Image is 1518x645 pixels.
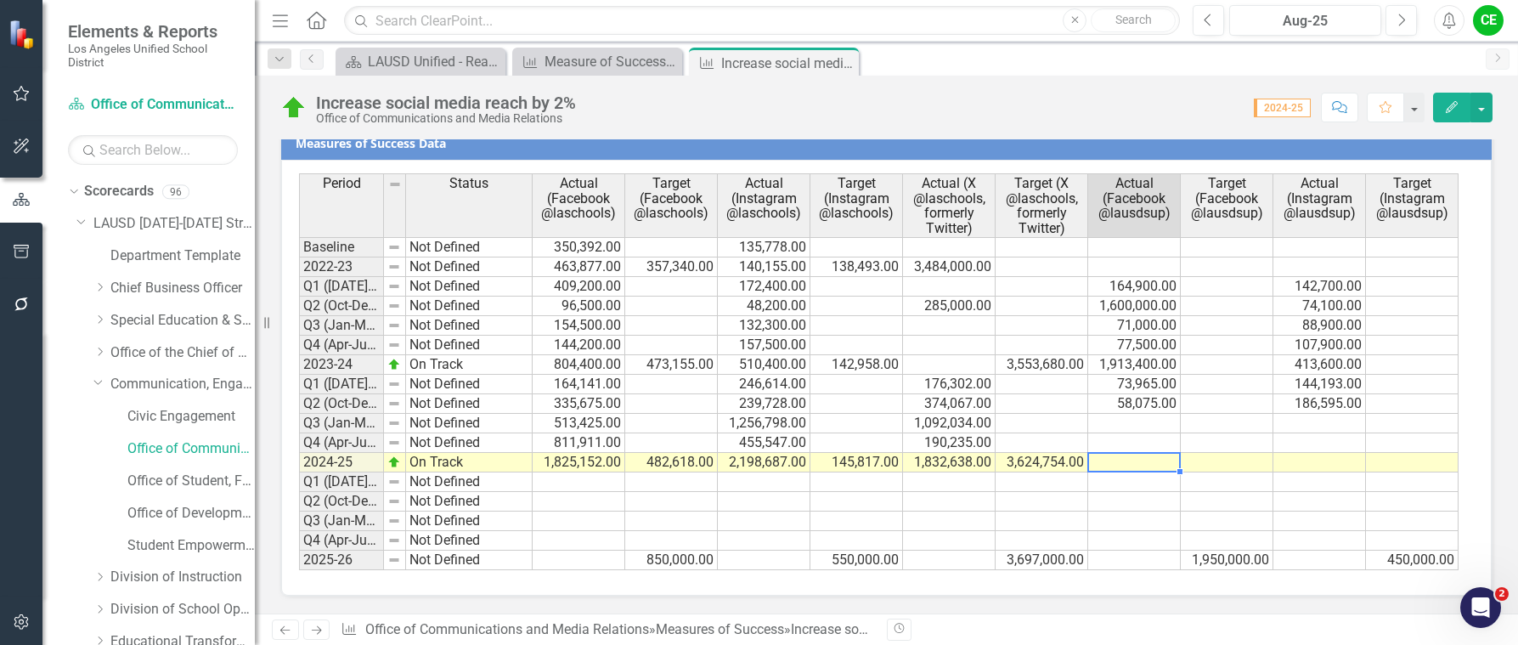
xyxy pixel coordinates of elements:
td: Q3 (Jan-Mar)-23/24 [299,316,384,336]
span: Status [449,176,488,191]
td: 135,778.00 [718,237,810,257]
td: 3,484,000.00 [903,257,996,277]
td: Not Defined [406,237,533,257]
td: 357,340.00 [625,257,718,277]
td: Q1 ([DATE]-Sep)-23/24 [299,277,384,297]
td: 239,728.00 [718,394,810,414]
td: 164,900.00 [1088,277,1181,297]
td: Not Defined [406,531,533,551]
div: » » [341,620,873,640]
span: Target (Instagram @laschools) [814,176,899,221]
td: 350,392.00 [533,237,625,257]
a: Office of Development and Civic Engagement [127,504,255,523]
img: 8DAGhfEEPCf229AAAAAElFTkSuQmCC [387,397,401,410]
img: 8DAGhfEEPCf229AAAAAElFTkSuQmCC [387,280,401,293]
td: 3,624,754.00 [996,453,1088,472]
td: 513,425.00 [533,414,625,433]
td: 1,092,034.00 [903,414,996,433]
td: Not Defined [406,433,533,453]
td: 140,155.00 [718,257,810,277]
td: Q4 (Apr-Jun)-23/24 [299,336,384,355]
a: Measures of Success [656,621,784,637]
td: 1,600,000.00 [1088,297,1181,316]
span: Actual (Facebook @laschools) [536,176,621,221]
img: On Track [280,94,308,122]
a: Office of the Chief of Staff [110,343,255,363]
td: 473,155.00 [625,355,718,375]
span: Actual (Instagram @laschools) [721,176,806,221]
img: 8DAGhfEEPCf229AAAAAElFTkSuQmCC [387,299,401,313]
span: Actual (Instagram @lausdsup) [1277,176,1362,221]
img: 8DAGhfEEPCf229AAAAAElFTkSuQmCC [387,514,401,528]
div: Increase social media reach by 2% [791,621,996,637]
span: Target (Instagram @lausdsup) [1369,176,1454,221]
td: Q3 (Jan-Mar)-24/25 [299,414,384,433]
a: Special Education & Specialized Programs [110,311,255,331]
span: Actual (X @laschools, formerly Twitter) [906,176,991,235]
td: 246,614.00 [718,375,810,394]
input: Search Below... [68,135,238,165]
img: 8DAGhfEEPCf229AAAAAElFTkSuQmCC [387,240,401,254]
a: Division of Instruction [110,568,255,587]
a: Civic Engagement [127,407,255,427]
td: Not Defined [406,316,533,336]
span: Target (Facebook @lausdsup) [1184,176,1269,221]
h3: Measures of Success Data [296,137,1483,150]
td: Baseline [299,237,384,257]
td: 335,675.00 [533,394,625,414]
span: Target (Facebook @laschools) [629,176,714,221]
img: zOikAAAAAElFTkSuQmCC [387,455,401,469]
td: Not Defined [406,472,533,492]
div: Increase social media reach by 2% [316,93,576,112]
div: Aug-25 [1235,11,1375,31]
td: 2025-26 [299,551,384,570]
span: Actual (Facebook @lausdsup) [1092,176,1177,221]
td: 482,618.00 [625,453,718,472]
img: 8DAGhfEEPCf229AAAAAElFTkSuQmCC [387,260,401,274]
td: 450,000.00 [1366,551,1459,570]
button: Aug-25 [1229,5,1381,36]
td: 3,553,680.00 [996,355,1088,375]
td: Q1 ([DATE]-Sep)-24/25 [299,375,384,394]
img: 8DAGhfEEPCf229AAAAAElFTkSuQmCC [387,436,401,450]
a: Communication, Engagement & Collaboration [110,375,255,394]
td: 186,595.00 [1273,394,1366,414]
a: Office of Communications and Media Relations [68,95,238,115]
img: 8DAGhfEEPCf229AAAAAElFTkSuQmCC [387,338,401,352]
td: 157,500.00 [718,336,810,355]
a: Scorecards [84,182,154,201]
td: Not Defined [406,414,533,433]
img: 8DAGhfEEPCf229AAAAAElFTkSuQmCC [387,475,401,489]
span: 2 [1495,587,1509,601]
td: 3,697,000.00 [996,551,1088,570]
img: 8DAGhfEEPCf229AAAAAElFTkSuQmCC [387,495,401,508]
span: 2024-25 [1254,99,1311,117]
td: Not Defined [406,297,533,316]
a: LAUSD Unified - Ready for the World [340,51,501,72]
td: 142,958.00 [810,355,903,375]
td: 804,400.00 [533,355,625,375]
td: 409,200.00 [533,277,625,297]
td: 2024-25 [299,453,384,472]
td: Not Defined [406,551,533,570]
td: 1,950,000.00 [1181,551,1273,570]
td: 96,500.00 [533,297,625,316]
td: 2,198,687.00 [718,453,810,472]
a: Measure of Success - Scorecard Report [516,51,678,72]
td: Not Defined [406,375,533,394]
div: CE [1473,5,1504,36]
td: 164,141.00 [533,375,625,394]
td: 107,900.00 [1273,336,1366,355]
td: 2022-23 [299,257,384,277]
a: Office of Student, Family and Community Engagement (SFACE) [127,472,255,491]
img: ClearPoint Strategy [8,18,39,49]
td: 2023-24 [299,355,384,375]
td: 73,965.00 [1088,375,1181,394]
td: 145,817.00 [810,453,903,472]
div: Office of Communications and Media Relations [316,112,576,125]
td: On Track [406,453,533,472]
a: Student Empowerment Unit [127,536,255,556]
td: Q1 ([DATE]-Sep)-25/26 [299,472,384,492]
img: 8DAGhfEEPCf229AAAAAElFTkSuQmCC [387,534,401,547]
a: Department Template [110,246,255,266]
